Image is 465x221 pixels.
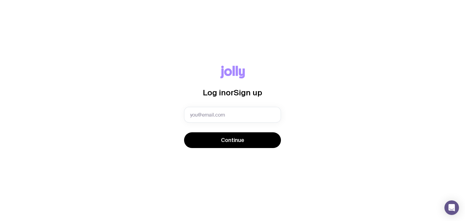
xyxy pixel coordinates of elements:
[226,88,234,97] span: or
[234,88,262,97] span: Sign up
[444,200,459,215] div: Open Intercom Messenger
[203,88,226,97] span: Log in
[184,132,281,148] button: Continue
[221,137,244,144] span: Continue
[184,107,281,123] input: you@email.com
